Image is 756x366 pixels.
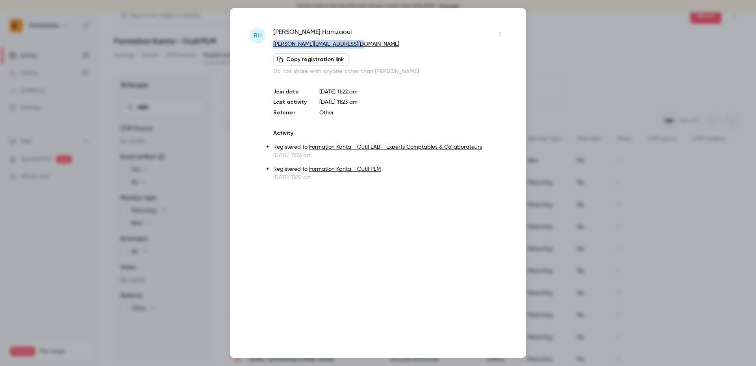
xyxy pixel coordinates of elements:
[319,99,358,105] span: [DATE] 11:23 am
[273,109,307,117] p: Referrer
[273,67,506,75] p: Do not share with anyone other than [PERSON_NAME]
[273,98,307,106] p: Last activity
[273,28,352,40] span: [PERSON_NAME] Hamzaoui
[273,143,506,151] p: Registered to
[273,174,506,181] p: [DATE] 11:22 am
[273,88,307,96] p: Join date
[309,144,482,150] a: Formation Kanta - Outil LAB - Experts Comptables & Collaborateurs
[254,31,262,40] span: RH
[319,109,506,117] p: Other
[309,166,381,172] a: Formation Kanta - Outil PLM
[273,129,506,137] p: Activity
[273,53,349,66] button: Copy registration link
[273,41,399,47] a: [PERSON_NAME][EMAIL_ADDRESS][DOMAIN_NAME]
[273,151,506,159] p: [DATE] 11:23 am
[273,165,506,174] p: Registered to
[319,88,506,96] p: [DATE] 11:22 am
